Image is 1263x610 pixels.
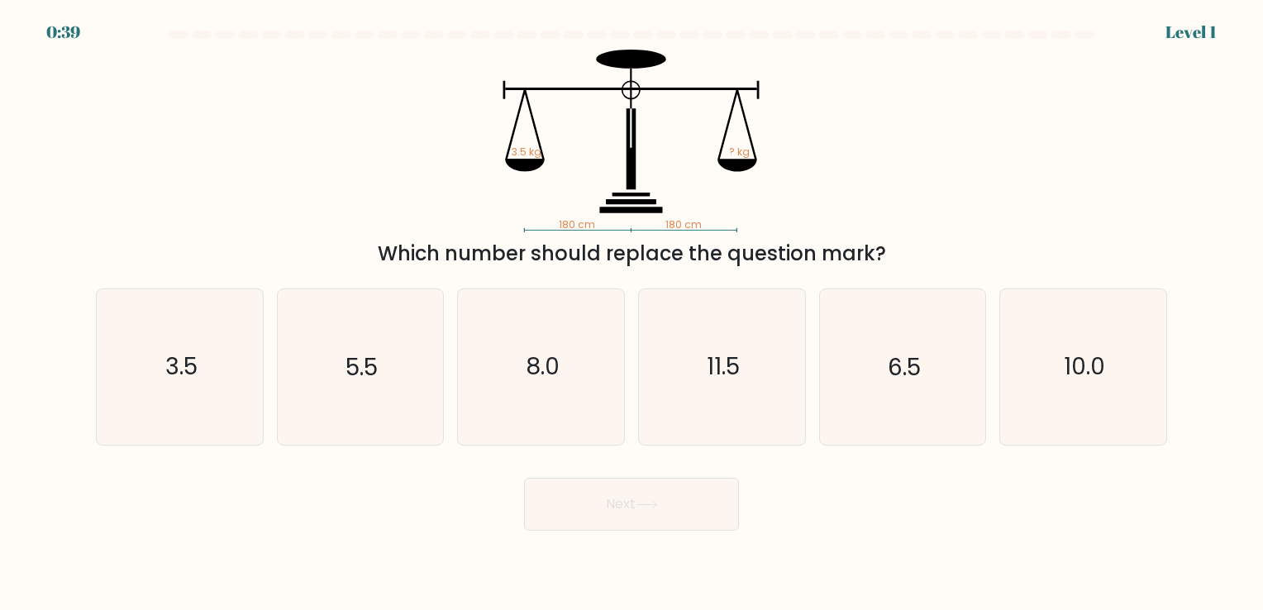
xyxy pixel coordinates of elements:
div: Which number should replace the question mark? [106,239,1157,269]
text: 6.5 [888,351,921,384]
text: 8.0 [526,351,560,384]
tspan: 3.5 kg [511,145,541,159]
div: 0:39 [46,20,80,45]
text: 3.5 [165,351,198,384]
button: Next [524,478,739,531]
text: 10.0 [1064,351,1105,384]
tspan: 180 cm [560,218,596,232]
text: 11.5 [707,351,740,384]
div: Level 1 [1165,20,1217,45]
text: 5.5 [346,351,378,384]
tspan: 180 cm [666,218,703,232]
tspan: ? kg [729,145,750,159]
